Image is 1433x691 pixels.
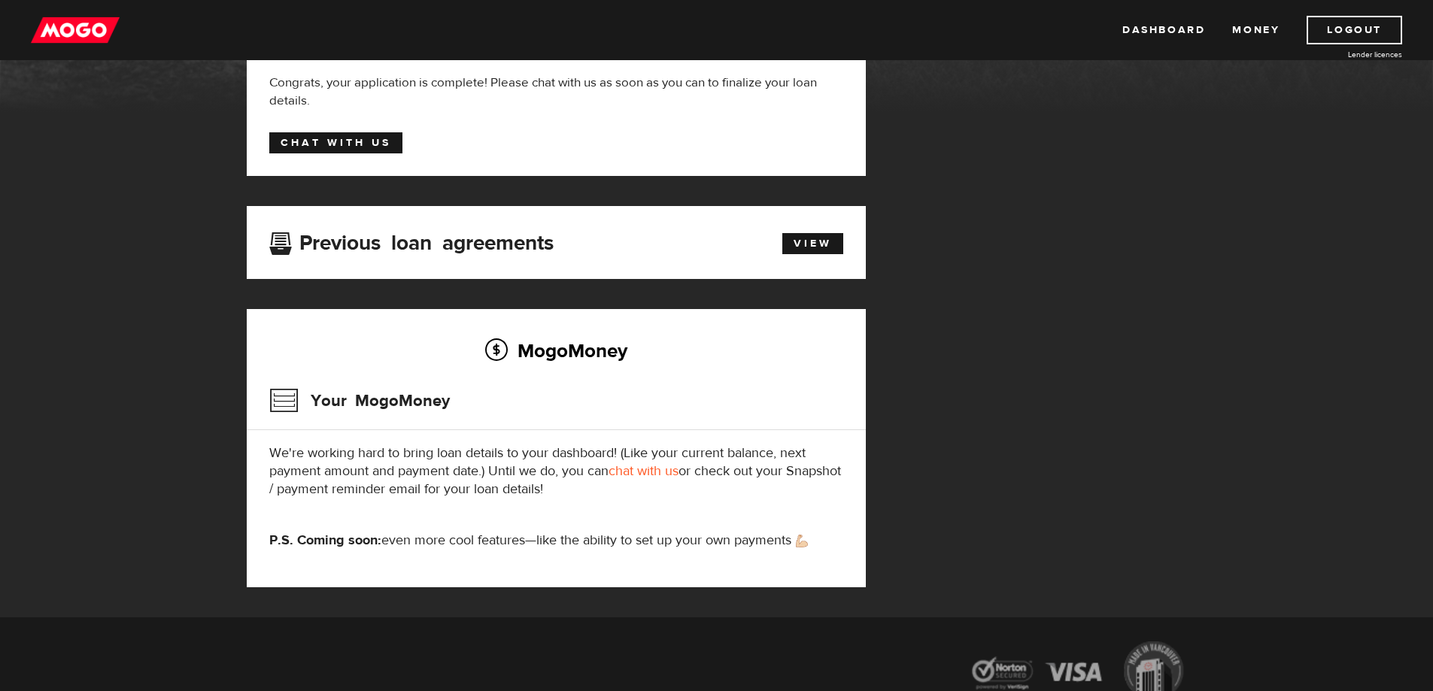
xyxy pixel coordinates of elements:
a: Logout [1307,16,1402,44]
a: chat with us [609,462,679,480]
h3: Previous loan agreements [269,231,554,250]
h2: MogoMoney [269,335,843,366]
h3: Your MogoMoney [269,381,450,420]
strong: P.S. Coming soon: [269,532,381,549]
a: View [782,233,843,254]
a: Dashboard [1122,16,1205,44]
img: mogo_logo-11ee424be714fa7cbb0f0f49df9e16ec.png [31,16,120,44]
a: Chat with us [269,132,402,153]
p: We're working hard to bring loan details to your dashboard! (Like your current balance, next paym... [269,444,843,499]
p: even more cool features—like the ability to set up your own payments [269,532,843,550]
a: Money [1232,16,1280,44]
div: Congrats, your application is complete! Please chat with us as soon as you can to finalize your l... [269,74,843,110]
img: strong arm emoji [796,535,808,547]
a: Lender licences [1289,49,1402,60]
